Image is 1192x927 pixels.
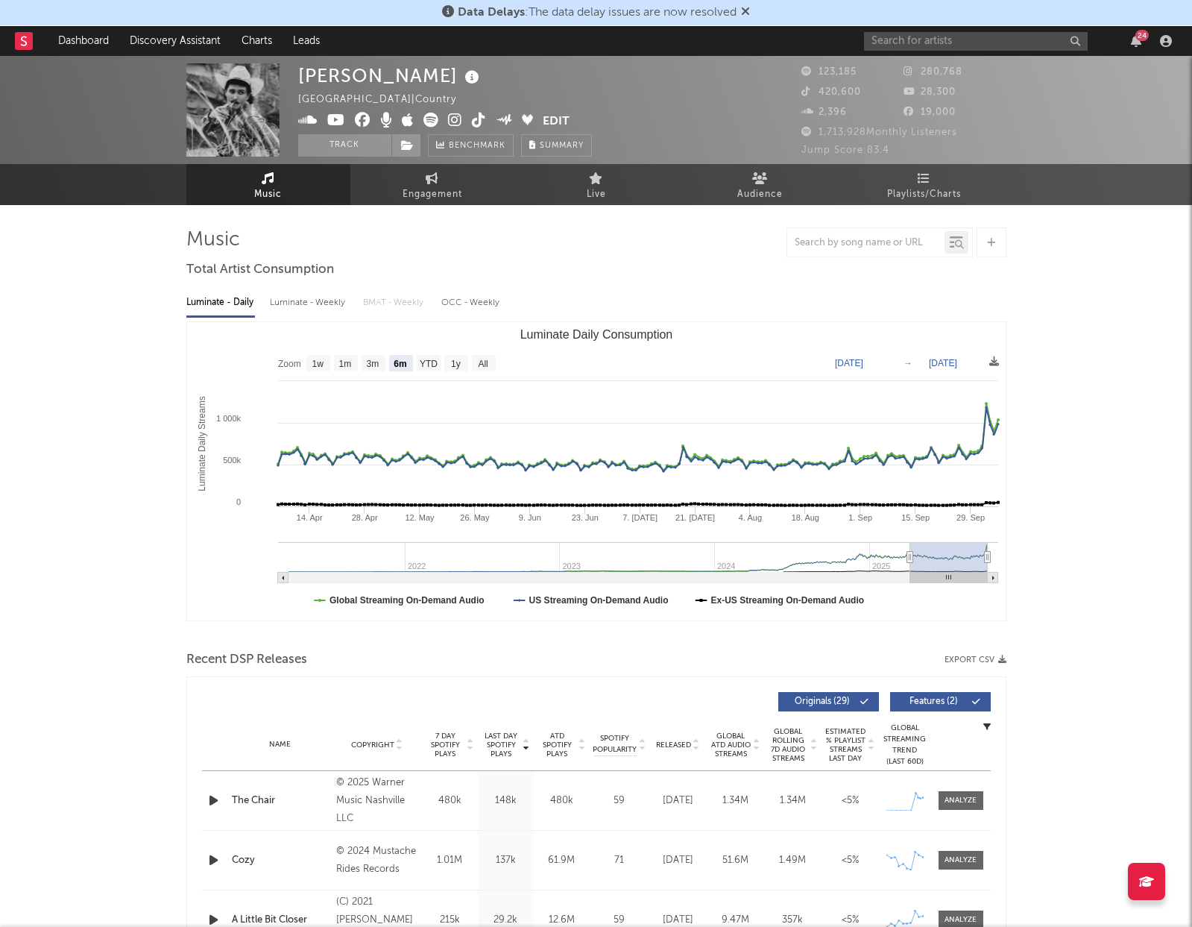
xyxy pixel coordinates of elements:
span: Summary [540,142,584,150]
span: Global ATD Audio Streams [710,732,751,758]
span: 28,300 [904,87,956,97]
span: Benchmark [449,137,505,155]
text: 12. May [405,513,435,522]
text: [DATE] [929,358,957,368]
text: Ex-US Streaming On-Demand Audio [710,595,864,606]
span: Originals ( 29 ) [788,697,857,706]
text: 23. Jun [571,513,598,522]
div: 51.6M [710,853,760,868]
div: 1.01M [426,853,474,868]
div: Name [232,739,329,750]
text: → [904,358,912,368]
a: Engagement [350,164,514,205]
div: 1.34M [768,794,818,808]
a: The Chair [232,794,329,808]
span: Audience [737,186,783,204]
text: 21. [DATE] [675,513,715,522]
span: Estimated % Playlist Streams Last Day [825,727,866,763]
text: Luminate Daily Consumption [520,328,672,341]
button: Features(2) [890,692,991,711]
text: 500k [223,456,241,465]
span: 19,000 [904,107,956,117]
text: Zoom [278,359,301,369]
div: Luminate - Weekly [270,290,348,315]
div: 480k [537,794,586,808]
span: Global Rolling 7D Audio Streams [768,727,809,763]
span: 7 Day Spotify Plays [426,732,465,758]
a: Audience [678,164,842,205]
div: 59 [593,794,646,808]
span: Recent DSP Releases [186,651,307,669]
text: Global Streaming On-Demand Audio [329,595,485,606]
div: [DATE] [653,853,703,868]
span: Playlists/Charts [887,186,961,204]
span: Released [656,741,691,750]
text: 15. Sep [901,513,930,522]
div: [DATE] [653,794,703,808]
a: Charts [231,26,283,56]
a: Playlists/Charts [842,164,1006,205]
div: [PERSON_NAME] [298,63,483,88]
div: [GEOGRAPHIC_DATA] | Country [298,91,473,109]
a: Cozy [232,853,329,868]
span: ATD Spotify Plays [537,732,577,758]
span: 123,185 [801,67,857,77]
span: Last Day Spotify Plays [482,732,521,758]
span: Music [254,186,282,204]
div: <5% [825,853,875,868]
text: 1m [338,359,351,369]
span: Data Delays [458,7,525,19]
text: 1. Sep [848,513,872,522]
text: Luminate Daily Streams [197,396,207,491]
text: 28. Apr [351,513,377,522]
text: 4. Aug [738,513,761,522]
span: Copyright [351,741,394,750]
div: © 2025 Warner Music Nashville LLC [336,774,417,828]
button: Originals(29) [778,692,879,711]
div: <5% [825,794,875,808]
text: 1w [312,359,324,369]
text: [DATE] [835,358,863,368]
span: 1,713,928 Monthly Listeners [801,128,957,137]
div: © 2024 Mustache Rides Records [336,843,417,879]
span: Features ( 2 ) [900,697,968,706]
div: 148k [482,794,530,808]
a: Discovery Assistant [119,26,231,56]
span: 420,600 [801,87,861,97]
a: Leads [283,26,330,56]
div: 24 [1135,30,1149,41]
text: 7. [DATE] [622,513,658,522]
span: Spotify Popularity [593,733,637,755]
input: Search by song name or URL [787,237,945,249]
span: Jump Score: 83.4 [801,145,889,155]
svg: Luminate Daily Consumption [187,322,1006,620]
text: 18. Aug [791,513,819,522]
text: 9. Jun [518,513,540,522]
a: Benchmark [428,134,514,157]
text: 1y [451,359,461,369]
div: 480k [426,794,474,808]
div: 71 [593,853,646,868]
text: US Streaming On-Demand Audio [529,595,668,606]
text: 14. Apr [296,513,322,522]
div: Luminate - Daily [186,290,255,315]
a: Dashboard [48,26,119,56]
span: Live [587,186,606,204]
span: Total Artist Consumption [186,261,334,279]
text: 6m [394,359,406,369]
span: 2,396 [801,107,847,117]
div: 137k [482,853,530,868]
div: Global Streaming Trend (Last 60D) [883,723,927,767]
text: 3m [366,359,379,369]
div: 61.9M [537,853,586,868]
div: 1.34M [710,794,760,808]
button: Summary [521,134,592,157]
a: Live [514,164,678,205]
text: All [478,359,488,369]
div: 1.49M [768,853,818,868]
text: YTD [419,359,437,369]
span: : The data delay issues are now resolved [458,7,737,19]
button: Export CSV [945,656,1006,664]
